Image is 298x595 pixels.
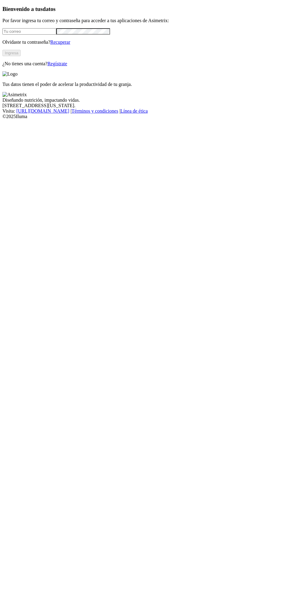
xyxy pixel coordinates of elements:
[2,18,296,23] p: Por favor ingresa tu correo y contraseña para acceder a tus aplicaciones de Asimetrix:
[2,103,296,108] div: [STREET_ADDRESS][US_STATE].
[2,108,296,114] div: Visita : | |
[2,71,18,77] img: Logo
[16,108,69,114] a: [URL][DOMAIN_NAME]
[2,6,296,12] h3: Bienvenido a tus
[2,39,296,45] p: Olvidaste tu contraseña?
[2,50,21,56] button: Ingresa
[2,61,296,66] p: ¿No tienes una cuenta?
[43,6,56,12] span: datos
[2,114,296,119] div: © 2025 Iluma
[2,92,27,97] img: Asimetrix
[120,108,148,114] a: Línea de ética
[50,39,70,45] a: Recuperar
[71,108,118,114] a: Términos y condiciones
[2,82,296,87] p: Tus datos tienen el poder de acelerar la productividad de tu granja.
[2,28,56,35] input: Tu correo
[2,97,296,103] div: Diseñando nutrición, impactando vidas.
[47,61,67,66] a: Regístrate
